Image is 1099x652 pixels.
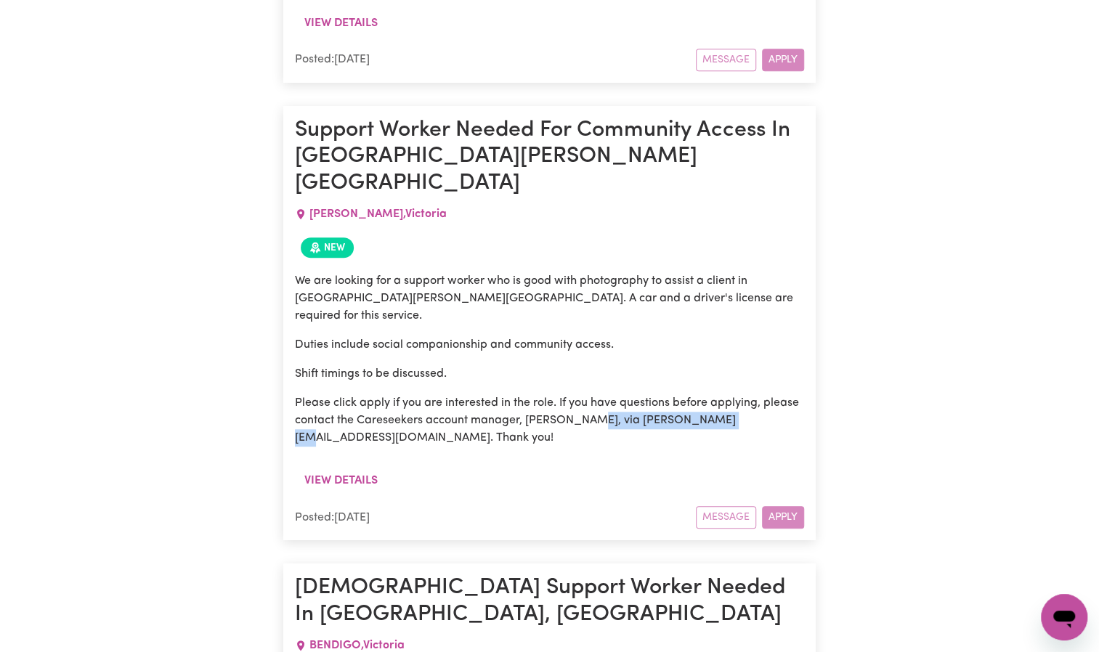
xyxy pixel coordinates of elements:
div: Posted: [DATE] [295,51,696,68]
div: Posted: [DATE] [295,509,696,526]
p: Please click apply if you are interested in the role. If you have questions before applying, plea... [295,394,804,447]
h1: Support Worker Needed For Community Access In [GEOGRAPHIC_DATA][PERSON_NAME][GEOGRAPHIC_DATA] [295,118,804,197]
p: We are looking for a support worker who is good with photography to assist a client in [GEOGRAPHI... [295,272,804,325]
p: Shift timings to be discussed. [295,365,804,383]
button: View details [295,467,387,494]
p: Duties include social companionship and community access. [295,336,804,354]
span: BENDIGO , Victoria [309,640,405,651]
span: Job posted within the last 30 days [301,237,354,258]
span: [PERSON_NAME] , Victoria [309,208,447,220]
h1: [DEMOGRAPHIC_DATA] Support Worker Needed In [GEOGRAPHIC_DATA], [GEOGRAPHIC_DATA] [295,575,804,628]
button: View details [295,9,387,37]
iframe: Button to launch messaging window, conversation in progress [1041,594,1087,640]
